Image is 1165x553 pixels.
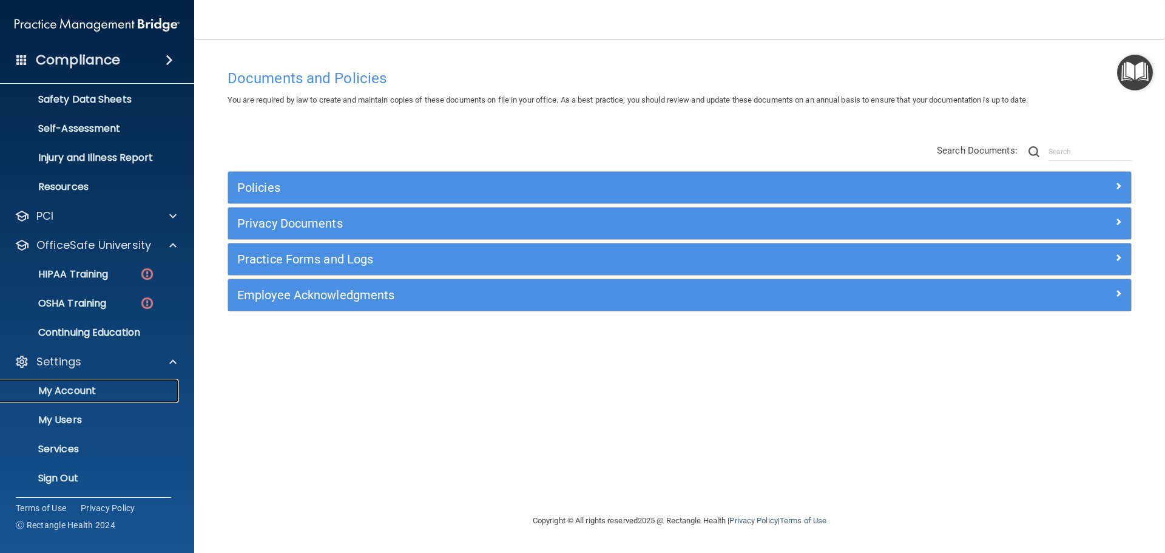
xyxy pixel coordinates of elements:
[36,52,120,69] h4: Compliance
[1117,55,1153,90] button: Open Resource Center
[458,501,901,540] div: Copyright © All rights reserved 2025 @ Rectangle Health | |
[8,152,174,164] p: Injury and Illness Report
[8,385,174,397] p: My Account
[8,93,174,106] p: Safety Data Sheets
[237,178,1122,197] a: Policies
[15,238,177,253] a: OfficeSafe University
[8,268,108,280] p: HIPAA Training
[237,181,896,194] h5: Policies
[8,472,174,484] p: Sign Out
[937,145,1018,156] span: Search Documents:
[237,285,1122,305] a: Employee Acknowledgments
[1028,146,1039,157] img: ic-search.3b580494.png
[780,516,826,525] a: Terms of Use
[237,217,896,230] h5: Privacy Documents
[8,181,174,193] p: Resources
[15,355,177,369] a: Settings
[16,502,66,514] a: Terms of Use
[8,327,174,339] p: Continuing Education
[729,516,777,525] a: Privacy Policy
[16,519,115,531] span: Ⓒ Rectangle Health 2024
[237,249,1122,269] a: Practice Forms and Logs
[36,238,151,253] p: OfficeSafe University
[228,70,1132,86] h4: Documents and Policies
[955,467,1150,515] iframe: Drift Widget Chat Controller
[36,209,53,223] p: PCI
[140,266,155,282] img: danger-circle.6113f641.png
[8,414,174,426] p: My Users
[8,297,106,310] p: OSHA Training
[228,95,1028,104] span: You are required by law to create and maintain copies of these documents on file in your office. ...
[237,214,1122,233] a: Privacy Documents
[15,209,177,223] a: PCI
[1048,143,1132,161] input: Search
[15,13,180,37] img: PMB logo
[36,355,81,369] p: Settings
[8,123,174,135] p: Self-Assessment
[140,296,155,311] img: danger-circle.6113f641.png
[237,253,896,266] h5: Practice Forms and Logs
[237,288,896,302] h5: Employee Acknowledgments
[81,502,135,514] a: Privacy Policy
[8,443,174,455] p: Services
